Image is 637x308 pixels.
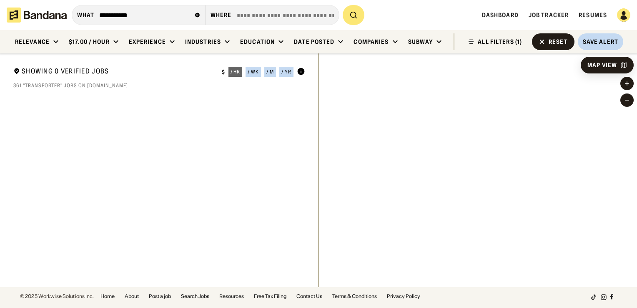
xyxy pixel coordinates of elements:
div: Reset [549,39,568,45]
div: what [77,11,94,19]
div: / wk [248,69,259,74]
a: Post a job [149,294,171,299]
div: ALL FILTERS (1) [478,39,522,45]
div: / hr [231,69,241,74]
a: Privacy Policy [387,294,420,299]
div: Date Posted [294,38,334,45]
div: Education [240,38,275,45]
a: Dashboard [482,11,519,19]
a: Contact Us [296,294,322,299]
a: Resumes [579,11,607,19]
div: Industries [185,38,221,45]
div: $ [222,69,225,76]
div: 361 "transporter" jobs on [DOMAIN_NAME] [13,82,305,89]
div: Subway [408,38,433,45]
div: Relevance [15,38,50,45]
a: Search Jobs [181,294,209,299]
div: grid [13,93,305,288]
a: Resources [219,294,244,299]
img: Bandana logotype [7,8,67,23]
a: About [125,294,139,299]
div: Map View [587,62,617,68]
div: Experience [129,38,166,45]
a: Free Tax Filing [254,294,286,299]
div: / yr [281,69,291,74]
div: Where [211,11,232,19]
a: Job Tracker [529,11,569,19]
a: Home [100,294,115,299]
a: Terms & Conditions [332,294,377,299]
div: / m [266,69,274,74]
div: © 2025 Workwise Solutions Inc. [20,294,94,299]
div: Companies [354,38,389,45]
div: Save Alert [583,38,618,45]
div: Showing 0 Verified Jobs [13,67,215,77]
div: $17.00 / hour [69,38,110,45]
